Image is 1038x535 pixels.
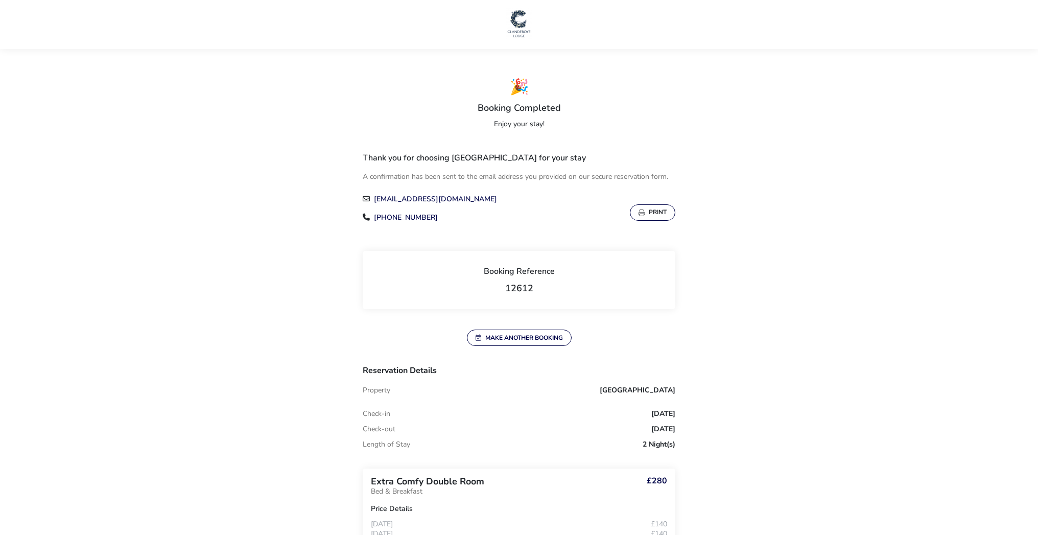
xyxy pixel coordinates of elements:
[478,102,561,114] h1: Booking Completed
[363,80,675,95] i: 🎉
[363,366,675,383] h3: Reservation Details
[505,282,533,294] span: 12612
[363,152,586,168] h3: Thank you for choosing [GEOGRAPHIC_DATA] for your stay
[371,477,484,486] h2: Extra Comfy Double Room
[600,387,675,394] span: [GEOGRAPHIC_DATA]
[363,112,675,132] p: Enjoy your stay!
[651,410,675,417] span: [DATE]
[363,426,395,433] p: Check-out
[363,410,390,417] p: Check-in
[371,267,667,284] h2: Booking Reference
[371,488,484,495] p: Bed & Breakfast
[363,441,410,448] p: Length of Stay
[651,521,667,528] span: £140
[374,213,438,222] a: [PHONE_NUMBER]
[643,441,675,448] span: 2 Night(s)
[630,204,675,221] button: Print
[371,505,413,513] h3: Price Details
[651,426,675,433] span: [DATE]
[506,8,532,39] img: Main Website
[647,477,667,485] span: £280
[363,387,390,394] p: Property
[467,330,572,346] button: Make another booking
[363,168,668,186] p: A confirmation has been sent to the email address you provided on our secure reservation form.
[374,194,497,204] a: [EMAIL_ADDRESS][DOMAIN_NAME]
[371,519,393,529] span: [DATE]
